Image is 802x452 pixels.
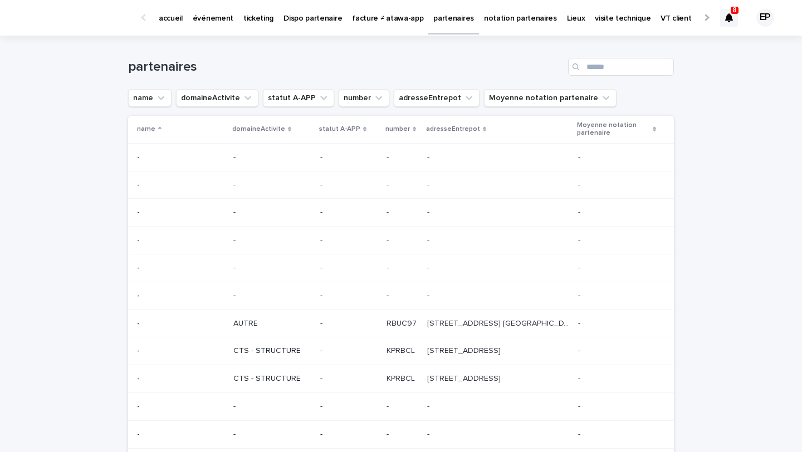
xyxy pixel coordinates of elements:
[756,9,774,27] div: EP
[427,289,432,301] p: -
[128,337,674,365] tr: -- CTS - STRUCTURE-KPRBCLKPRBCL [STREET_ADDRESS][STREET_ADDRESS] --
[176,89,258,107] button: domaineActivite
[233,319,311,328] p: AUTRE
[128,171,674,199] tr: -- ---- -- --
[233,153,311,162] p: -
[137,344,142,356] p: -
[263,89,334,107] button: statut A-APP
[387,233,391,245] p: -
[128,309,674,337] tr: -- AUTRE-RBUC97RBUC97 [STREET_ADDRESS] [GEOGRAPHIC_DATA][STREET_ADDRESS] [GEOGRAPHIC_DATA] --
[387,178,391,190] p: -
[22,7,130,29] img: Ls34BcGeRexTGTNfXpUC
[232,123,285,135] p: domaineActivite
[427,400,432,411] p: -
[720,9,738,27] div: 8
[578,289,583,301] p: -
[320,374,378,384] p: -
[137,289,142,301] p: -
[233,263,311,273] p: -
[137,317,142,328] p: -
[233,208,311,217] p: -
[387,289,391,301] p: -
[233,374,311,384] p: CTS - STRUCTURE
[387,261,391,273] p: -
[128,254,674,282] tr: -- ---- -- --
[578,233,583,245] p: -
[427,372,503,384] p: [STREET_ADDRESS]
[320,235,378,245] p: -
[578,428,583,439] p: -
[233,402,311,411] p: -
[387,150,391,162] p: -
[320,263,378,273] p: -
[233,180,311,190] p: -
[427,150,432,162] p: -
[484,89,617,107] button: Moyenne notation partenaire
[233,430,311,439] p: -
[387,344,417,356] p: KPRBCL
[427,428,432,439] p: -
[578,400,583,411] p: -
[320,402,378,411] p: -
[137,205,142,217] p: -
[320,319,378,328] p: -
[319,123,360,135] p: statut A-APP
[578,205,583,217] p: -
[128,420,674,448] tr: -- ---- -- --
[320,180,378,190] p: -
[578,372,583,384] p: -
[339,89,389,107] button: number
[578,178,583,190] p: -
[128,365,674,393] tr: -- CTS - STRUCTURE-KPRBCLKPRBCL [STREET_ADDRESS][STREET_ADDRESS] --
[387,400,391,411] p: -
[427,178,432,190] p: -
[427,261,432,273] p: -
[320,430,378,439] p: -
[320,346,378,356] p: -
[137,372,142,384] p: -
[427,205,432,217] p: -
[427,317,571,328] p: [STREET_ADDRESS] [GEOGRAPHIC_DATA]
[137,233,142,245] p: -
[128,89,172,107] button: name
[387,372,417,384] p: KPRBCL
[578,261,583,273] p: -
[128,392,674,420] tr: -- ---- -- --
[427,233,432,245] p: -
[128,199,674,227] tr: -- ---- -- --
[385,123,410,135] p: number
[137,123,155,135] p: name
[128,282,674,309] tr: -- ---- -- --
[137,428,142,439] p: -
[578,317,583,328] p: -
[137,150,142,162] p: -
[128,59,564,75] h1: partenaires
[394,89,480,107] button: adresseEntrepot
[568,58,674,76] input: Search
[320,291,378,301] p: -
[137,261,142,273] p: -
[233,235,311,245] p: -
[387,428,391,439] p: -
[427,344,503,356] p: [STREET_ADDRESS]
[578,150,583,162] p: -
[233,346,311,356] p: CTS - STRUCTURE
[128,143,674,171] tr: -- ---- -- --
[137,178,142,190] p: -
[577,119,650,140] p: Moyenne notation partenaire
[733,6,737,14] p: 8
[233,291,311,301] p: -
[426,123,480,135] p: adresseEntrepot
[320,153,378,162] p: -
[320,208,378,217] p: -
[128,227,674,254] tr: -- ---- -- --
[137,400,142,411] p: -
[578,344,583,356] p: -
[387,205,391,217] p: -
[387,317,419,328] p: RBUC97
